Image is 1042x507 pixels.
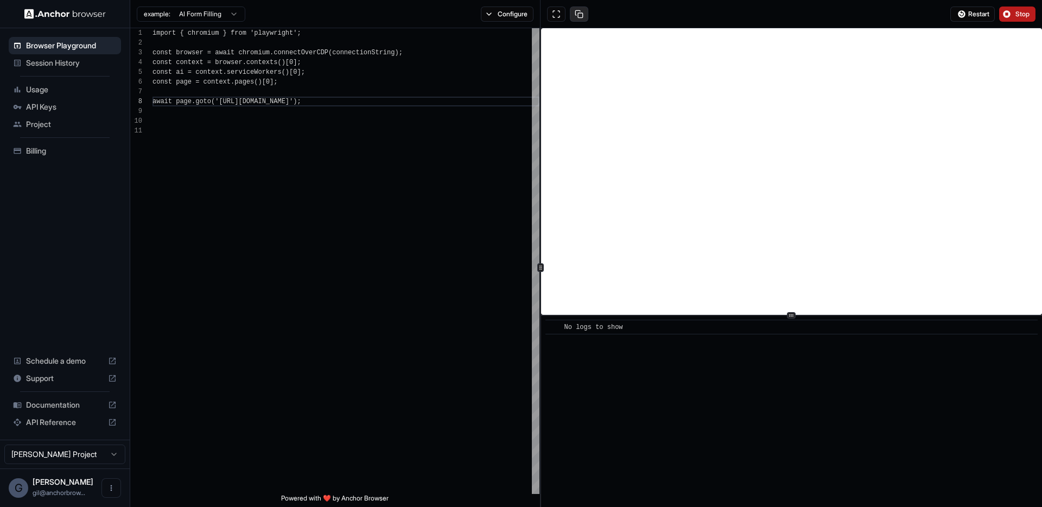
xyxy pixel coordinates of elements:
span: ​ [551,322,556,333]
button: Restart [950,7,995,22]
div: Schedule a demo [9,352,121,370]
div: Usage [9,81,121,98]
div: 8 [130,97,142,106]
span: import { chromium } from 'playwright'; [153,29,301,37]
span: gil@anchorbrowser.io [33,489,85,497]
span: Documentation [26,400,104,410]
button: Open menu [101,478,121,498]
span: example: [144,10,170,18]
span: await page.goto('[URL][DOMAIN_NAME]'); [153,98,301,105]
div: Documentation [9,396,121,414]
div: 10 [130,116,142,126]
span: Browser Playground [26,40,117,51]
span: ectionString); [348,49,403,56]
button: Stop [999,7,1035,22]
button: Open in full screen [547,7,566,22]
img: Anchor Logo [24,9,106,19]
div: 1 [130,28,142,38]
div: Session History [9,54,121,72]
div: 7 [130,87,142,97]
div: 6 [130,77,142,87]
div: API Keys [9,98,121,116]
div: 11 [130,126,142,136]
span: Project [26,119,117,130]
div: 9 [130,106,142,116]
span: const context = browser.contexts()[0]; [153,59,301,66]
span: Gil Dankner [33,477,93,486]
span: Support [26,373,104,384]
span: Billing [26,145,117,156]
div: Browser Playground [9,37,121,54]
div: G [9,478,28,498]
button: Configure [481,7,533,22]
span: Schedule a demo [26,356,104,366]
span: Stop [1015,10,1031,18]
span: const browser = await chromium.connectOverCDP(conn [153,49,348,56]
div: Project [9,116,121,133]
div: API Reference [9,414,121,431]
div: 5 [130,67,142,77]
span: Usage [26,84,117,95]
div: 2 [130,38,142,48]
div: 4 [130,58,142,67]
div: 3 [130,48,142,58]
div: Support [9,370,121,387]
span: No logs to show [564,324,623,331]
span: const ai = context.serviceWorkers()[0]; [153,68,305,76]
span: API Keys [26,102,117,112]
span: Session History [26,58,117,68]
span: API Reference [26,417,104,428]
span: const page = context.pages()[0]; [153,78,277,86]
span: Powered with ❤️ by Anchor Browser [281,494,389,507]
div: Billing [9,142,121,160]
button: Copy session ID [570,7,588,22]
span: Restart [968,10,989,18]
